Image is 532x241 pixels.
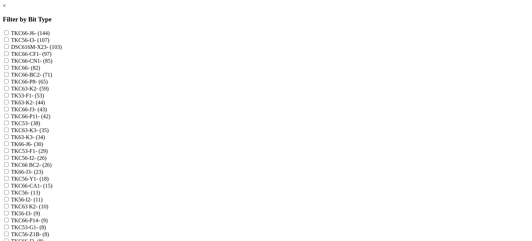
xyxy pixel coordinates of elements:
span: - (34) [33,134,45,140]
span: - (9) [30,210,40,216]
span: - (82) [28,65,40,71]
label: TKC66-P14 [11,217,48,223]
label: TK63-K3 [11,134,45,140]
label: TKC53 [11,120,40,126]
label: TK56-I3 [11,210,40,216]
label: TKC66-P8 [11,79,48,85]
label: TKC66-BC2 [11,72,52,78]
label: TK66-J6 [11,141,43,147]
span: - (44) [33,100,45,105]
span: - (13) [28,190,40,196]
label: TKC66-CN1 [11,58,53,64]
span: - (8) [39,231,49,237]
span: - (85) [40,58,52,64]
span: - (23) [31,169,43,175]
label: TKC66-CA1 [11,183,53,189]
span: - (15) [40,183,52,189]
span: - (103) [46,44,62,50]
label: TKC53-G1 [11,224,46,230]
label: TKC66 [11,65,40,71]
label: TK53-F1 [11,93,44,98]
span: - (97) [39,51,52,57]
label: TKC63 K2 [11,204,48,209]
span: - (38) [28,120,40,126]
label: TKC56-I3 [11,37,50,43]
span: - (107) [34,37,49,43]
span: - (11) [30,197,43,203]
span: - (35) [36,127,49,133]
span: - (42) [38,113,50,119]
label: TK56-I2 [11,197,43,203]
label: TKC66-CF1 [11,51,52,57]
a: × [3,3,6,9]
span: - (43) [34,106,47,112]
span: - (59) [36,86,49,92]
label: TK63-K2 [11,100,45,105]
label: TKC56-Y1 [11,176,49,182]
label: TKC53-F1 [11,148,48,154]
span: - (9) [38,217,48,223]
span: - (18) [36,176,49,182]
span: - (53) [32,93,44,98]
label: TKC66-P11 [11,113,51,119]
span: - (26) [34,155,46,161]
label: TK66-J3 [11,169,43,175]
label: DSC616M-X23 [11,44,62,50]
span: - (65) [35,79,48,85]
span: - (30) [31,141,43,147]
span: - (8) [36,224,46,230]
label: TKC56-Z1B [11,231,49,237]
span: - (144) [34,30,50,36]
label: TKC66-J6 [11,30,50,36]
label: TKC66-J3 [11,106,47,112]
h3: Filter by Bit Type [3,16,529,23]
label: TKC63-K3 [11,127,49,133]
span: - (10) [36,204,48,209]
span: - (71) [39,72,52,78]
span: - (29) [35,148,48,154]
label: TKC66 BC2 [11,162,52,168]
span: - (26) [39,162,52,168]
label: TKC56-I2 [11,155,47,161]
label: TKC63-K2 [11,86,49,92]
label: TKC56 [11,190,40,196]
